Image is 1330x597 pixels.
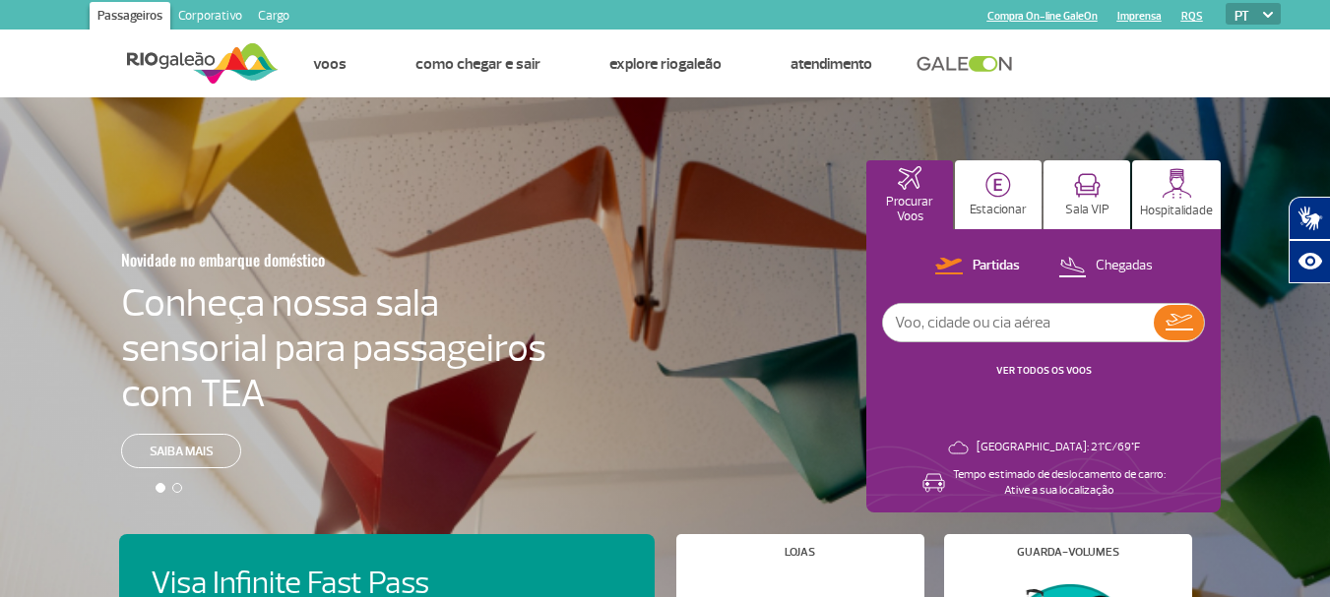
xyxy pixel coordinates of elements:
div: Plugin de acessibilidade da Hand Talk. [1289,197,1330,283]
a: Imprensa [1117,10,1162,23]
p: Chegadas [1096,257,1153,275]
img: hospitality.svg [1162,168,1192,199]
p: Sala VIP [1065,203,1109,217]
img: vipRoom.svg [1074,173,1101,198]
h4: Lojas [785,547,815,558]
p: Partidas [973,257,1020,275]
a: RQS [1181,10,1203,23]
a: Corporativo [170,2,250,33]
a: Como chegar e sair [415,54,540,74]
button: VER TODOS OS VOOS [990,363,1098,379]
a: Voos [313,54,347,74]
a: Compra On-line GaleOn [987,10,1098,23]
a: Passageiros [90,2,170,33]
button: Hospitalidade [1132,160,1221,229]
a: Explore RIOgaleão [609,54,722,74]
h3: Novidade no embarque doméstico [121,239,450,280]
p: Hospitalidade [1140,204,1213,218]
button: Estacionar [955,160,1042,229]
p: Tempo estimado de deslocamento de carro: Ative a sua localização [953,467,1166,499]
button: Partidas [929,254,1026,279]
img: airplaneHomeActive.svg [898,166,921,190]
p: [GEOGRAPHIC_DATA]: 21°C/69°F [977,440,1140,455]
a: Cargo [250,2,297,33]
a: Atendimento [791,54,872,74]
h4: Conheça nossa sala sensorial para passageiros com TEA [121,280,546,416]
button: Abrir recursos assistivos. [1289,240,1330,283]
button: Procurar Voos [866,160,953,229]
a: Saiba mais [121,434,241,468]
p: Procurar Voos [876,195,943,224]
button: Abrir tradutor de língua de sinais. [1289,197,1330,240]
button: Sala VIP [1044,160,1130,229]
h4: Guarda-volumes [1017,547,1119,558]
button: Chegadas [1052,254,1159,279]
img: carParkingHome.svg [985,172,1011,198]
input: Voo, cidade ou cia aérea [883,304,1154,341]
a: VER TODOS OS VOOS [996,364,1092,377]
p: Estacionar [970,203,1027,217]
